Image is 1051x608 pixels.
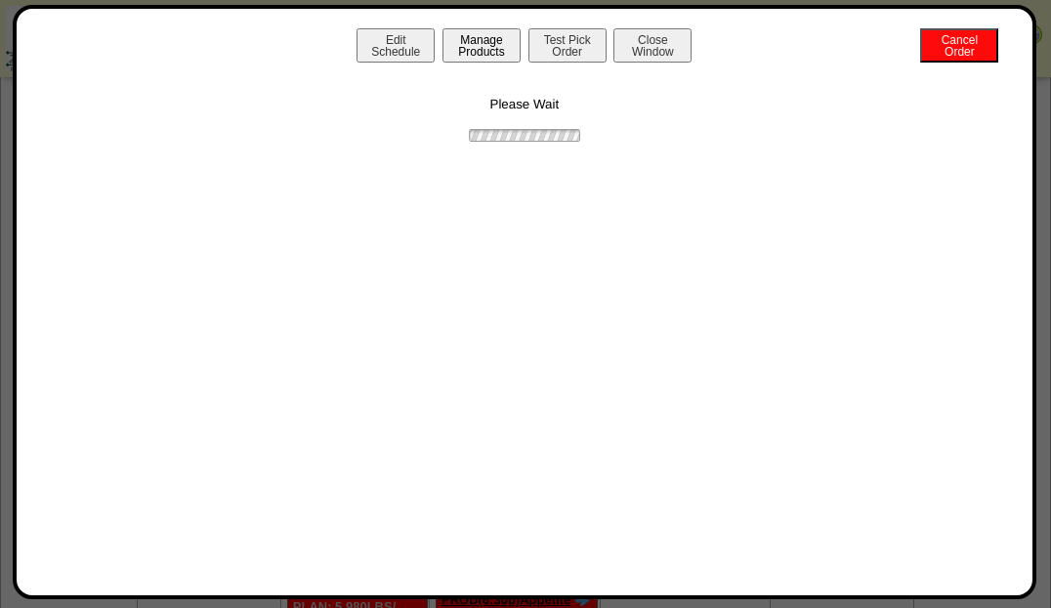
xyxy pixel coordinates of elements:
button: EditSchedule [357,28,435,63]
div: Please Wait [36,67,1014,145]
button: ManageProducts [442,28,521,63]
button: CloseWindow [613,28,692,63]
button: CancelOrder [920,28,998,63]
button: Test PickOrder [528,28,607,63]
img: ajax-loader.gif [466,126,583,145]
a: CloseWindow [611,44,694,59]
